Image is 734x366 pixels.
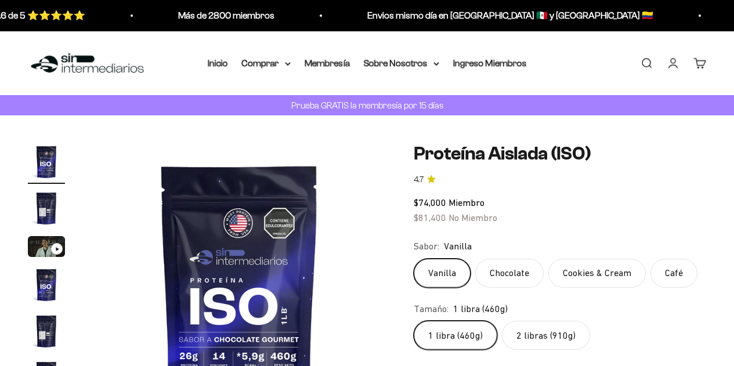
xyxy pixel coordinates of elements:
[208,58,228,68] a: Inicio
[305,58,350,68] a: Membresía
[414,302,449,317] legend: Tamaño:
[288,98,446,113] p: Prueba GRATIS la membresía por 15 días
[414,239,439,254] legend: Sabor:
[414,173,706,186] a: 4.74.7 de 5.0 estrellas
[28,190,65,227] img: Proteína Aislada (ISO)
[449,212,497,223] span: No Miembro
[28,143,65,184] button: Ir al artículo 1
[414,143,706,164] h1: Proteína Aislada (ISO)
[28,143,65,180] img: Proteína Aislada (ISO)
[414,212,446,223] span: $81,400
[28,190,65,230] button: Ir al artículo 2
[366,8,652,23] p: Envios mismo día en [GEOGRAPHIC_DATA] 🇲🇽 y [GEOGRAPHIC_DATA] 🇨🇴
[242,56,291,71] summary: Comprar
[28,313,65,353] button: Ir al artículo 5
[414,173,424,186] span: 4.7
[28,236,65,260] button: Ir al artículo 3
[449,197,484,208] span: Miembro
[28,313,65,350] img: Proteína Aislada (ISO)
[444,239,472,254] span: Vanilla
[453,302,508,317] span: 1 libra (460g)
[414,197,446,208] span: $74,000
[453,58,527,68] a: Ingreso Miembros
[28,266,65,303] img: Proteína Aislada (ISO)
[364,56,439,71] summary: Sobre Nosotros
[28,266,65,307] button: Ir al artículo 4
[177,8,273,23] p: Más de 2800 miembros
